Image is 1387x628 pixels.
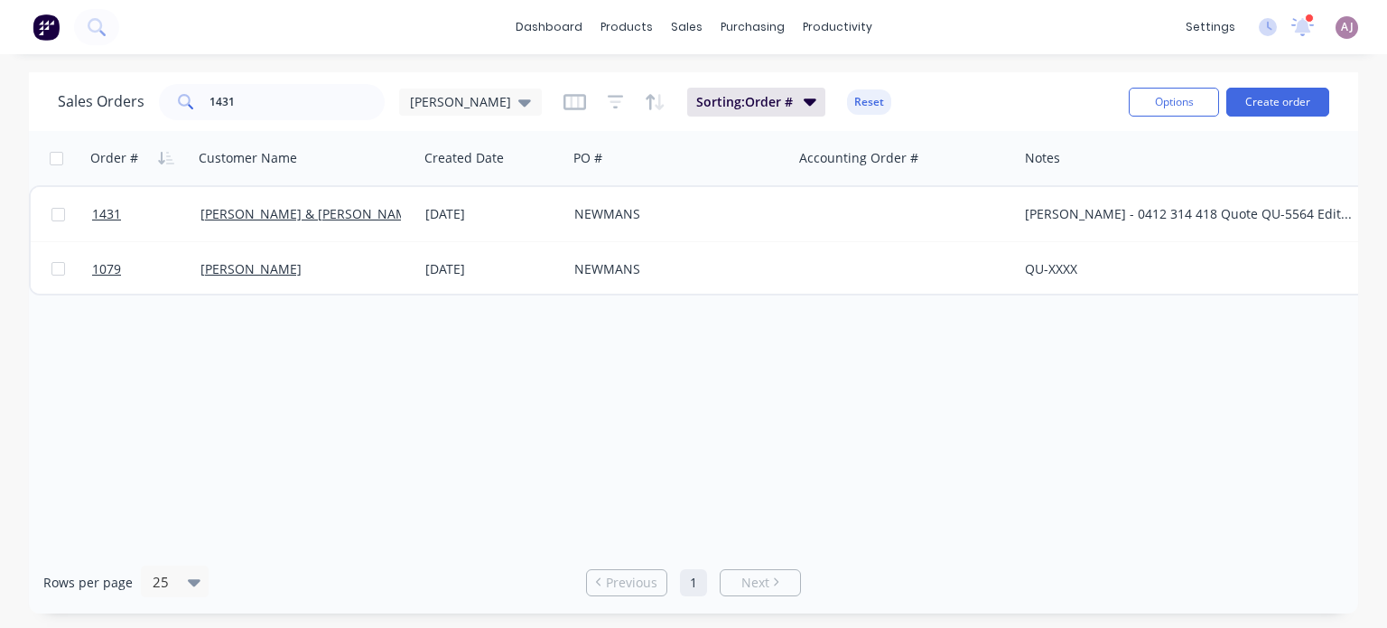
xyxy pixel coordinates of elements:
h1: Sales Orders [58,93,144,110]
span: Sorting: Order # [696,93,793,111]
div: Order # [90,149,138,167]
div: settings [1177,14,1244,41]
div: QU-XXXX [1025,260,1354,278]
button: Reset [847,89,891,115]
a: [PERSON_NAME] & [PERSON_NAME] [200,205,419,222]
button: Sorting:Order # [687,88,825,117]
span: 1431 [92,205,121,223]
span: Next [741,574,769,592]
div: PO # [573,149,602,167]
a: dashboard [507,14,591,41]
input: Search... [209,84,386,120]
a: 1431 [92,187,200,241]
a: 1079 [92,242,200,296]
div: products [591,14,662,41]
div: purchasing [712,14,794,41]
div: Customer Name [199,149,297,167]
ul: Pagination [579,569,808,596]
a: [PERSON_NAME] [200,260,302,277]
div: Accounting Order # [799,149,918,167]
button: Options [1129,88,1219,117]
div: sales [662,14,712,41]
span: 1079 [92,260,121,278]
span: Previous [606,574,657,592]
span: [PERSON_NAME] [410,92,511,111]
a: Next page [721,574,800,592]
a: Page 1 is your current page [680,569,707,596]
div: productivity [794,14,881,41]
div: NEWMANS [574,260,775,278]
div: Created Date [424,149,504,167]
a: Previous page [587,574,666,592]
button: Create order [1226,88,1329,117]
span: AJ [1341,19,1354,35]
div: [DATE] [425,205,560,223]
div: [PERSON_NAME] - 0412 314 418 Quote QU-5564 Edit invoice INV-12586 Draft [1025,205,1354,223]
div: Notes [1025,149,1060,167]
div: NEWMANS [574,205,775,223]
img: Factory [33,14,60,41]
div: [DATE] [425,260,560,278]
span: Rows per page [43,574,133,592]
